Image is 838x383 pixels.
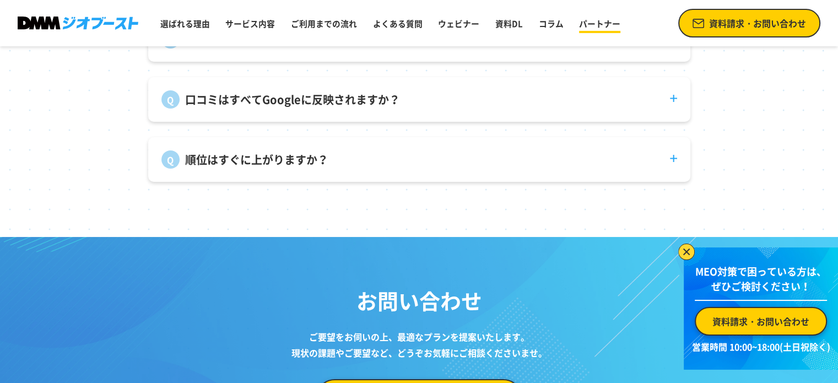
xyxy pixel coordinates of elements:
[185,91,400,108] p: 口コミはすべてGoogleに反映されますか？
[286,13,361,34] a: ご利用までの流れ
[18,17,138,29] img: DMMジオブースト
[690,340,831,353] p: 営業時間 10:00~18:00(土日祝除く)
[185,152,328,168] p: 順位はすぐに上がりますか？
[709,17,806,30] span: 資料請求・お問い合わせ
[221,13,279,34] a: サービス内容
[695,264,827,301] p: MEO対策で困っている方は、 ぜひご検討ください！
[712,315,809,328] span: 資料請求・お問い合わせ
[678,9,820,37] a: 資料請求・お問い合わせ
[575,13,625,34] a: パートナー
[434,13,484,34] a: ウェビナー
[282,329,557,362] p: ご要望をお伺いの上、 最適なプランを提案いたします。 現状の課題やご要望など、 どうぞお気軽にご相談くださいませ。
[695,307,827,336] a: 資料請求・お問い合わせ
[678,244,695,260] img: バナーを閉じる
[156,13,214,34] a: 選ばれる理由
[491,13,527,34] a: 資料DL
[369,13,427,34] a: よくある質問
[534,13,568,34] a: コラム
